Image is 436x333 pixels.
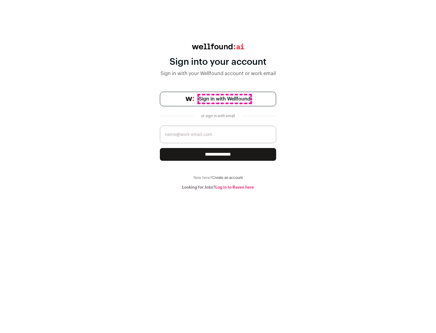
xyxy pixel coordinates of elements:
[215,185,254,189] a: Log in to Raven here
[186,97,194,101] img: wellfound-symbol-flush-black-fb3c872781a75f747ccb3a119075da62bfe97bd399995f84a933054e44a575c4.png
[160,185,276,190] div: Looking for Jobs?
[192,44,244,49] img: wellfound:ai
[199,95,250,103] span: Sign in with Wellfound
[212,176,243,180] a: Create an account
[160,175,276,180] div: New here?
[199,114,237,118] div: or sign in with email
[160,70,276,77] div: Sign in with your Wellfound account or work email
[160,92,276,106] a: Sign in with Wellfound
[160,126,276,143] input: name@work-email.com
[160,57,276,68] div: Sign into your account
